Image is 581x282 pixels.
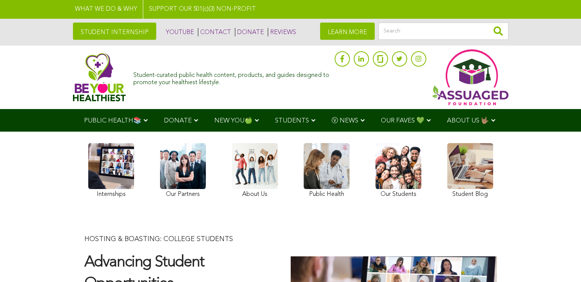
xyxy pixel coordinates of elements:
[377,55,383,63] img: glassdoor
[235,28,264,36] a: DONATE
[320,23,375,40] a: LEARN MORE
[379,23,508,40] input: Search
[73,23,156,40] a: STUDENT INTERNSHIP
[164,28,194,36] a: YOUTUBE
[447,117,489,124] span: ABOUT US 🤟🏽
[543,245,581,282] iframe: Chat Widget
[133,68,330,86] div: Student-curated public health content, products, and guides designed to promote your healthiest l...
[73,53,126,101] img: Assuaged
[432,49,508,105] img: Assuaged App
[268,28,296,36] a: REVIEWS
[164,117,192,124] span: DONATE
[84,235,275,244] p: HOSTING & BOASTING: COLLEGE STUDENTS
[214,117,252,124] span: NEW YOU🍏
[332,117,358,124] span: Ⓥ NEWS
[198,28,231,36] a: CONTACT
[73,109,508,132] div: Navigation Menu
[84,117,141,124] span: PUBLIC HEALTH📚
[381,117,424,124] span: OUR FAVES 💚
[275,117,309,124] span: STUDENTS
